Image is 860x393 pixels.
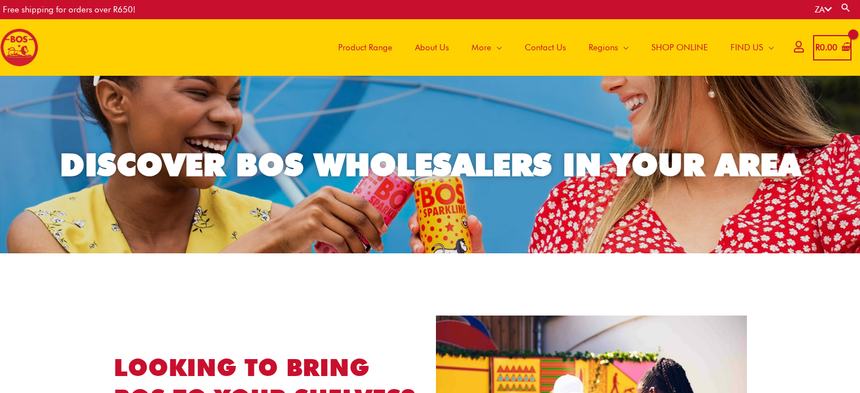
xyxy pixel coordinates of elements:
span: Regions [589,31,618,64]
a: View Shopping Cart, empty [813,35,852,61]
div: DISCOVER BOS WHOLESALERS IN YOUR AREA [60,149,801,180]
span: Contact Us [525,31,566,64]
a: Product Range [327,19,404,76]
nav: Site Navigation [318,19,785,76]
span: FIND US [731,31,763,64]
a: ZA [815,5,832,15]
a: Regions [577,19,640,76]
a: SHOP ONLINE [640,19,719,76]
a: Contact Us [513,19,577,76]
span: More [472,31,491,64]
span: Product Range [338,31,392,64]
a: More [460,19,513,76]
bdi: 0.00 [815,42,837,53]
span: About Us [415,31,449,64]
span: SHOP ONLINE [651,31,708,64]
a: About Us [404,19,460,76]
span: R [815,42,820,53]
a: Search button [840,2,852,13]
